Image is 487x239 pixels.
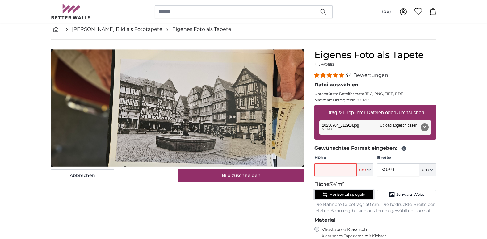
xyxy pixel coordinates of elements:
label: Höhe [314,155,373,161]
span: cm [359,167,366,173]
nav: breadcrumbs [51,19,436,40]
span: cm [422,167,429,173]
button: Abbrechen [51,169,114,182]
button: Schwarz-Weiss [377,190,436,199]
span: Nr. WQ553 [314,62,334,67]
label: Drag & Drop Ihrer Dateien oder [324,107,427,119]
span: 4.34 stars [314,72,345,78]
a: [PERSON_NAME] Bild als Fototapete [72,26,162,33]
p: Unterstützte Dateiformate JPG, PNG, TIFF, PDF. [314,91,436,96]
span: Schwarz-Weiss [396,192,424,197]
span: Horizontal spiegeln [330,192,365,197]
button: Horizontal spiegeln [314,190,373,199]
label: Vliestapete Klassisch [322,227,431,238]
u: Durchsuchen [395,110,424,115]
button: cm [419,163,436,176]
button: cm [357,163,373,176]
label: Breite [377,155,436,161]
legend: Material [314,216,436,224]
h1: Eigenes Foto als Tapete [314,49,436,61]
a: Eigenes Foto als Tapete [172,26,231,33]
legend: Gewünschtes Format eingeben: [314,145,436,152]
button: Bild zuschneiden [178,169,304,182]
button: (de) [377,6,396,17]
p: Die Bahnbreite beträgt 50 cm. Die bedruckte Breite der letzten Bahn ergibt sich aus Ihrem gewählt... [314,202,436,214]
span: 44 Bewertungen [345,72,388,78]
img: Betterwalls [51,4,91,19]
span: Klassisches Tapezieren mit Kleister [322,233,431,238]
p: Maximale Dateigrösse 200MB. [314,98,436,103]
p: Fläche: [314,181,436,187]
legend: Datei auswählen [314,81,436,89]
span: 7.41m² [330,181,344,187]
